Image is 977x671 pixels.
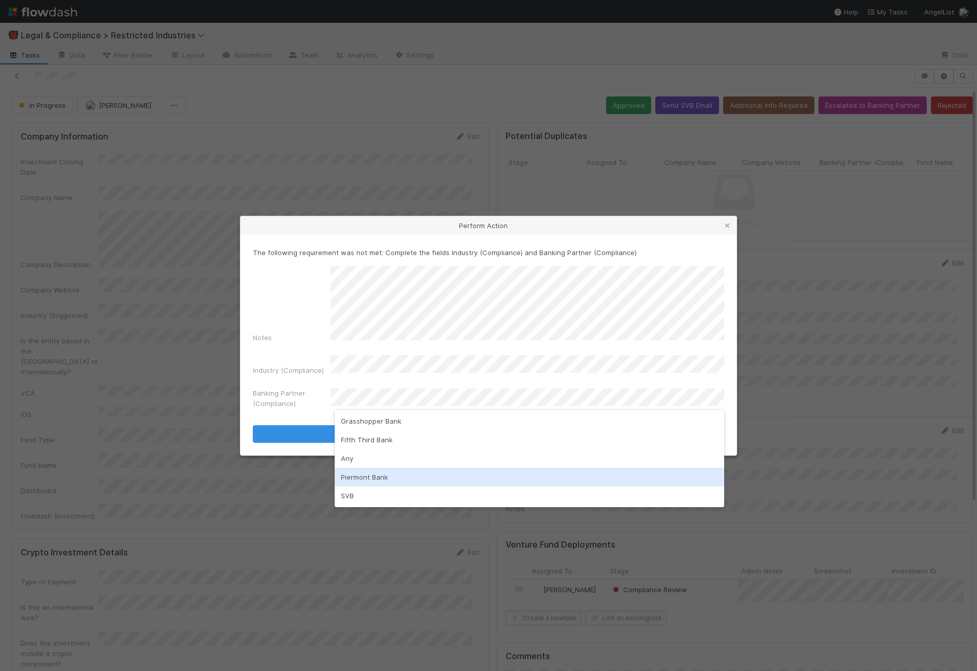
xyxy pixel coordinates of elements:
label: Banking Partner (Compliance) [253,388,331,409]
p: The following requirement was not met: Complete the fields Industry (Compliance) and Banking Part... [253,247,724,258]
div: Any [335,449,724,468]
label: Notes [253,332,272,343]
div: Grasshopper Bank [335,412,724,430]
div: Piermont Bank [335,468,724,486]
div: Perform Action [240,216,737,235]
div: Fifth Third Bank [335,430,724,449]
label: Industry (Compliance) [253,365,324,375]
button: Approved [253,425,724,443]
div: SVB [335,486,724,505]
